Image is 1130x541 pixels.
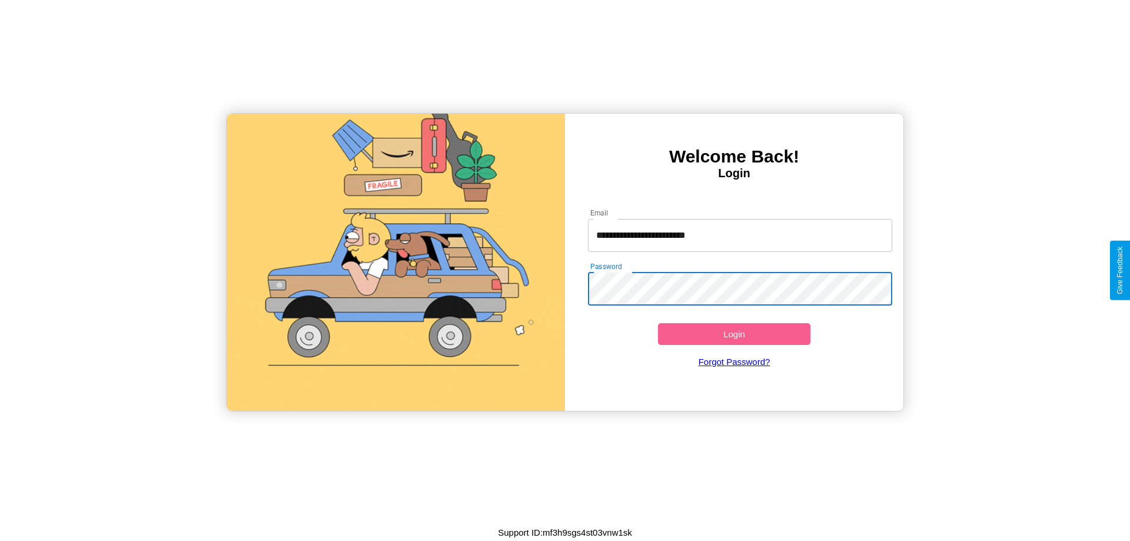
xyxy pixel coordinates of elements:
[590,208,609,218] label: Email
[565,167,903,180] h4: Login
[582,345,887,379] a: Forgot Password?
[227,114,565,411] img: gif
[565,147,903,167] h3: Welcome Back!
[658,323,810,345] button: Login
[498,525,632,540] p: Support ID: mf3h9sgs4st03vnw1sk
[1116,247,1124,294] div: Give Feedback
[590,261,621,271] label: Password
